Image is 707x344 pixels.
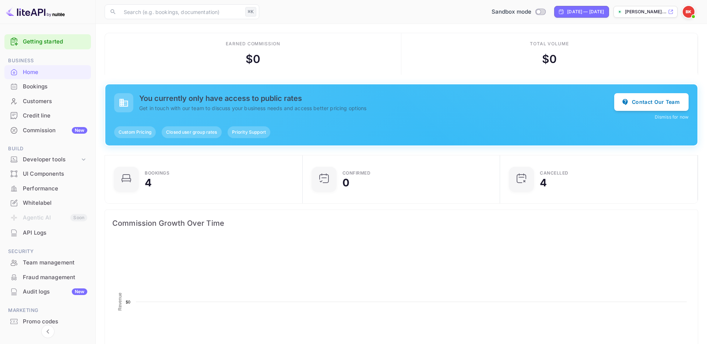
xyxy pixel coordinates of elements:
div: Whitelabel [23,199,87,207]
div: $ 0 [246,51,260,67]
div: New [72,127,87,134]
a: Whitelabel [4,196,91,210]
a: Bookings [4,80,91,93]
div: CANCELLED [540,171,569,175]
div: ⌘K [245,7,256,17]
a: Audit logsNew [4,285,91,298]
a: Team management [4,256,91,269]
div: CommissionNew [4,123,91,138]
span: Business [4,57,91,65]
a: Promo codes [4,315,91,328]
p: Get in touch with our team to discuss your business needs and access better pricing options [139,104,614,112]
div: API Logs [23,229,87,237]
span: Closed user group rates [162,129,221,136]
div: Fraud management [4,270,91,285]
div: Getting started [4,34,91,49]
span: Priority Support [228,129,270,136]
button: Contact Our Team [614,93,689,111]
div: Developer tools [23,155,80,164]
div: API Logs [4,226,91,240]
div: Customers [4,94,91,109]
div: Credit line [23,112,87,120]
a: Credit line [4,109,91,122]
div: Performance [4,182,91,196]
div: Total volume [530,41,569,47]
div: Audit logs [23,288,87,296]
div: Promo codes [4,315,91,329]
a: UI Components [4,167,91,180]
h5: You currently only have access to public rates [139,94,614,103]
a: Performance [4,182,91,195]
div: Fraud management [23,273,87,282]
div: New [72,288,87,295]
button: Collapse navigation [41,325,54,338]
div: Promo codes [23,317,87,326]
div: Developer tools [4,153,91,166]
div: Switch to Production mode [489,8,549,16]
div: Home [23,68,87,77]
img: LiteAPI logo [6,6,65,18]
div: Bookings [145,171,169,175]
span: Security [4,248,91,256]
div: $ 0 [542,51,557,67]
div: Bookings [4,80,91,94]
button: Dismiss for now [655,114,689,120]
div: Earned commission [226,41,280,47]
text: Revenue [117,292,123,310]
div: 4 [145,178,152,188]
a: CommissionNew [4,123,91,137]
div: 4 [540,178,547,188]
div: UI Components [4,167,91,181]
div: 0 [342,178,349,188]
a: Getting started [23,38,87,46]
div: Credit line [4,109,91,123]
div: Performance [23,185,87,193]
a: Customers [4,94,91,108]
div: Audit logsNew [4,285,91,299]
div: Customers [23,97,87,106]
text: $0 [126,300,130,304]
input: Search (e.g. bookings, documentation) [119,4,242,19]
p: [PERSON_NAME]... [625,8,666,15]
span: Marketing [4,306,91,315]
a: Home [4,65,91,79]
div: [DATE] — [DATE] [567,8,604,15]
div: Bookings [23,83,87,91]
div: UI Components [23,170,87,178]
div: Home [4,65,91,80]
img: Bill Kyriazopoulos [683,6,694,18]
a: Fraud management [4,270,91,284]
div: Commission [23,126,87,135]
span: Build [4,145,91,153]
span: Sandbox mode [492,8,532,16]
div: Team management [23,259,87,267]
span: Custom Pricing [114,129,156,136]
div: Team management [4,256,91,270]
a: API Logs [4,226,91,239]
span: Commission Growth Over Time [112,217,690,229]
div: Confirmed [342,171,371,175]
